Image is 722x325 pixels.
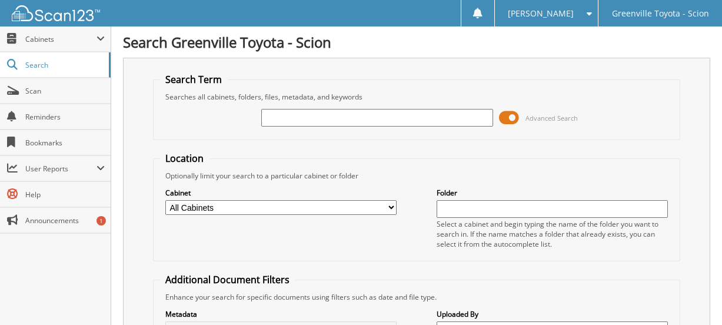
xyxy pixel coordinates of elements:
legend: Search Term [159,73,228,86]
div: Optionally limit your search to a particular cabinet or folder [159,171,674,181]
span: User Reports [25,164,97,174]
legend: Additional Document Filters [159,273,295,286]
span: Announcements [25,215,105,225]
img: scan123-logo-white.svg [12,5,100,21]
label: Uploaded By [437,309,668,319]
span: Reminders [25,112,105,122]
label: Cabinet [165,188,397,198]
h1: Search Greenville Toyota - Scion [123,32,710,52]
label: Metadata [165,309,397,319]
span: Search [25,60,103,70]
span: Help [25,190,105,200]
div: Enhance your search for specific documents using filters such as date and file type. [159,292,674,302]
span: Scan [25,86,105,96]
span: [PERSON_NAME] [508,10,574,17]
span: Cabinets [25,34,97,44]
legend: Location [159,152,209,165]
div: Searches all cabinets, folders, files, metadata, and keywords [159,92,674,102]
label: Folder [437,188,668,198]
span: Bookmarks [25,138,105,148]
span: Advanced Search [525,114,578,122]
div: Select a cabinet and begin typing the name of the folder you want to search in. If the name match... [437,219,668,249]
span: Greenville Toyota - Scion [612,10,709,17]
div: 1 [97,216,106,225]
